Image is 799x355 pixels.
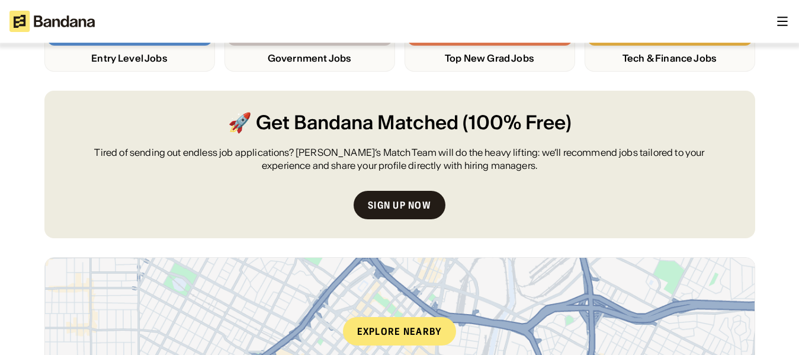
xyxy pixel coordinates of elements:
[368,200,431,210] div: Sign up now
[463,110,572,136] span: (100% Free)
[47,53,212,64] div: Entry Level Jobs
[227,53,392,64] div: Government Jobs
[9,11,95,32] img: Bandana logotype
[228,110,458,136] span: 🚀 Get Bandana Matched
[588,53,752,64] div: Tech & Finance Jobs
[343,317,457,346] div: Explore nearby
[73,146,727,172] div: Tired of sending out endless job applications? [PERSON_NAME]’s Match Team will do the heavy lifti...
[354,191,445,219] a: Sign up now
[407,53,572,64] div: Top New Grad Jobs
